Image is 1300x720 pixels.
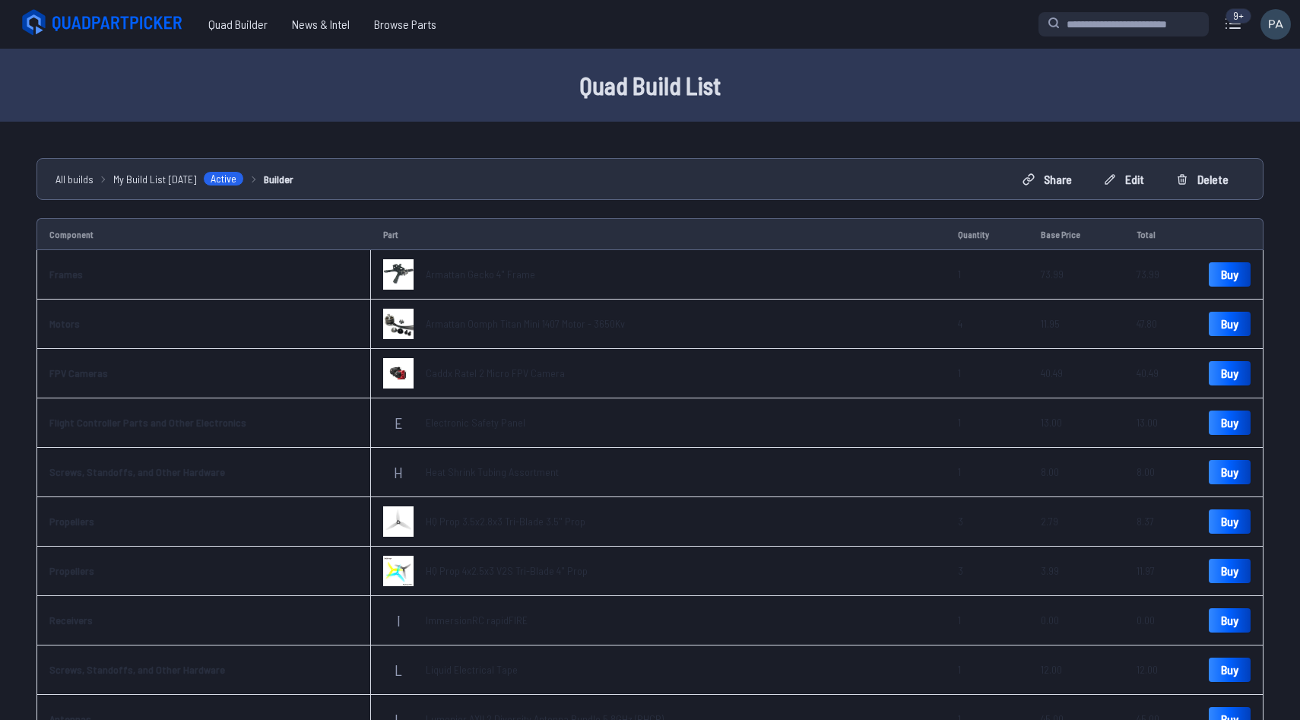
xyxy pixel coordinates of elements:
span: 1 [958,663,961,676]
img: User [1260,9,1291,40]
td: 11.95 [1029,300,1124,349]
span: H [394,465,403,480]
td: 11.97 [1124,547,1197,596]
a: Armattan Oomph Titan Mini 1407 Motor - 3650Kv [426,316,625,331]
a: Propellers [49,515,94,528]
a: Browse Parts [362,9,449,40]
button: Delete [1163,167,1241,192]
span: Screws, Standoffs, and Other Hardware [49,663,225,676]
td: 47.80 [1124,300,1197,349]
td: 3.99 [1029,547,1124,596]
img: image [383,556,414,586]
span: Receivers [49,614,93,626]
td: 40.49 [1029,349,1124,398]
a: Quad Builder [196,9,280,40]
td: 73.99 [1029,250,1124,300]
span: Caddx Ratel 2 Micro FPV Camera [426,366,565,379]
img: image [383,309,414,339]
span: HQ Prop 4x2.5x3 V2S Tri-Blade 4" Prop [426,564,588,577]
td: 0.00 [1124,596,1197,645]
button: Share [1010,167,1085,192]
span: Active [203,171,244,186]
span: 1 [958,366,961,379]
span: Heat Shrink Tubing Assortment [426,465,559,480]
a: Buy [1209,608,1251,633]
span: My Build List [DATE] [113,171,197,187]
td: 8.00 [1029,448,1124,497]
h1: Quad Build List [163,67,1137,103]
td: 40.49 [1124,349,1197,398]
span: Flight Controller Parts and Other Electronics [49,416,246,429]
img: image [383,259,414,290]
span: Liquid Electrical Tape [426,662,518,677]
a: Buy [1209,411,1251,435]
span: ImmersionRC rapidFIRE [426,613,528,628]
a: Buy [1209,262,1251,287]
a: HQ Prop 4x2.5x3 V2S Tri-Blade 4" Prop [426,563,588,579]
img: image [383,358,414,389]
span: 1 [958,416,961,429]
a: Buy [1209,559,1251,583]
td: 12.00 [1029,645,1124,695]
span: 4 [958,317,962,330]
a: Buy [1209,658,1251,682]
span: Armattan Gecko 4" Frame [426,268,535,281]
a: Propellers [49,564,94,577]
a: Buy [1209,460,1251,484]
span: 3 [958,564,963,577]
a: My Build List [DATE]Active [113,171,244,187]
td: 8.00 [1124,448,1197,497]
td: 13.00 [1029,398,1124,448]
a: Builder [264,171,293,187]
span: HQ Prop 3.5x2.8x3 Tri-Blade 3.5" Prop [426,515,585,528]
td: 73.99 [1124,250,1197,300]
span: L [395,662,402,677]
img: image [383,506,414,537]
td: Total [1124,218,1197,250]
span: 1 [958,614,961,626]
a: Buy [1209,361,1251,385]
span: Armattan Oomph Titan Mini 1407 Motor - 3650Kv [426,317,625,330]
td: Part [371,218,945,250]
a: Buy [1209,312,1251,336]
a: FPV Cameras [49,366,108,379]
div: 9+ [1225,8,1251,24]
td: Base Price [1029,218,1124,250]
span: 1 [958,465,961,478]
a: Frames [49,268,83,281]
td: 8.37 [1124,497,1197,547]
span: Screws, Standoffs, and Other Hardware [49,465,225,478]
a: News & Intel [280,9,362,40]
span: Electronic Safety Panel [426,415,525,430]
button: Edit [1091,167,1157,192]
span: E [395,415,402,430]
a: Buy [1209,509,1251,534]
td: 0.00 [1029,596,1124,645]
span: I [397,613,401,628]
a: HQ Prop 3.5x2.8x3 Tri-Blade 3.5" Prop [426,514,585,529]
td: Component [36,218,371,250]
span: 3 [958,515,963,528]
td: 12.00 [1124,645,1197,695]
td: Quantity [946,218,1029,250]
td: 2.79 [1029,497,1124,547]
a: Motors [49,317,80,330]
td: 13.00 [1124,398,1197,448]
a: Armattan Gecko 4" Frame [426,267,535,282]
span: 1 [958,268,961,281]
a: Caddx Ratel 2 Micro FPV Camera [426,366,565,381]
a: All builds [55,171,94,187]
